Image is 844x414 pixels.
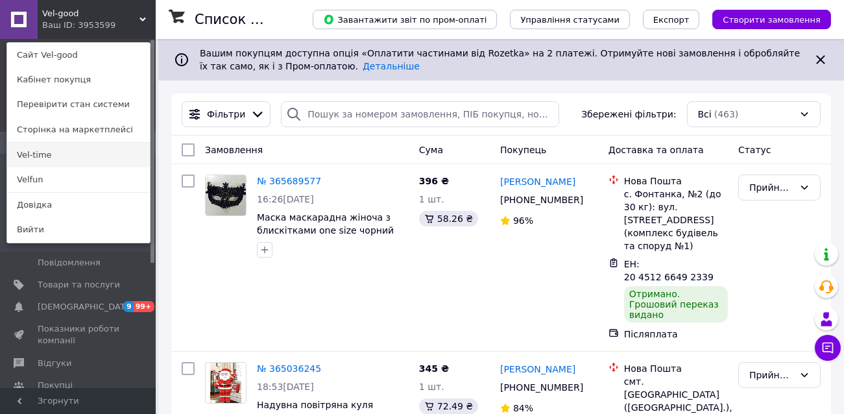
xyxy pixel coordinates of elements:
[699,14,831,24] a: Створити замовлення
[281,101,559,127] input: Пошук за номером замовлення, ПІБ покупця, номером телефону, Email, номером накладної
[419,176,449,186] span: 396 ₴
[815,335,841,361] button: Чат з покупцем
[7,167,150,192] a: Velfun
[42,19,97,31] div: Ваш ID: 3953599
[7,92,150,117] a: Перевірити стан системи
[624,286,728,323] div: Отримано. Грошовий переказ видано
[624,259,714,282] span: ЕН: 20 4512 6649 2339
[257,176,321,186] a: № 365689577
[749,368,794,382] div: Прийнято
[207,108,245,121] span: Фільтри
[7,117,150,142] a: Сторінка на маркетплейсі
[419,382,444,392] span: 1 шт.
[7,193,150,217] a: Довідка
[257,212,394,236] a: Маска маскарадна жіноча з блискітками one size чорний
[419,194,444,204] span: 1 шт.
[195,12,326,27] h1: Список замовлень
[419,363,449,374] span: 345 ₴
[513,215,533,226] span: 96%
[498,378,586,396] div: [PHONE_NUMBER]
[7,43,150,67] a: Сайт Vel-good
[38,257,101,269] span: Повідомлення
[624,362,728,375] div: Нова Пошта
[581,108,676,121] span: Збережені фільтри:
[749,180,794,195] div: Прийнято
[738,145,771,155] span: Статус
[257,194,314,204] span: 16:26[DATE]
[500,363,575,376] a: [PERSON_NAME]
[419,398,478,414] div: 72.49 ₴
[38,279,120,291] span: Товари та послуги
[624,328,728,341] div: Післяплата
[419,211,478,226] div: 58.26 ₴
[520,15,620,25] span: Управління статусами
[500,175,575,188] a: [PERSON_NAME]
[123,301,134,312] span: 9
[7,217,150,242] a: Вийти
[134,301,155,312] span: 99+
[38,323,120,347] span: Показники роботи компанії
[653,15,690,25] span: Експорт
[200,48,800,71] span: Вашим покупцям доступна опція «Оплатити частинами від Rozetka» на 2 платежі. Отримуйте нові замов...
[205,362,247,404] a: Фото товару
[205,175,247,216] a: Фото товару
[712,10,831,29] button: Створити замовлення
[714,109,739,119] span: (463)
[42,8,139,19] span: Vel-good
[206,175,246,215] img: Фото товару
[624,188,728,252] div: с. Фонтанка, №2 (до 30 кг): вул. [STREET_ADDRESS] (комплекс будівель та споруд №1)
[498,191,586,209] div: [PHONE_NUMBER]
[500,145,546,155] span: Покупець
[38,358,71,369] span: Відгуки
[257,363,321,374] a: № 365036245
[38,301,134,313] span: [DEMOGRAPHIC_DATA]
[363,61,420,71] a: Детальніше
[624,175,728,188] div: Нова Пошта
[210,363,241,403] img: Фото товару
[723,15,821,25] span: Створити замовлення
[205,145,263,155] span: Замовлення
[419,145,443,155] span: Cума
[609,145,704,155] span: Доставка та оплата
[313,10,497,29] button: Завантажити звіт по пром-оплаті
[7,143,150,167] a: Vel-time
[513,403,533,413] span: 84%
[323,14,487,25] span: Завантажити звіт по пром-оплаті
[257,382,314,392] span: 18:53[DATE]
[698,108,712,121] span: Всі
[510,10,630,29] button: Управління статусами
[38,380,73,391] span: Покупці
[7,67,150,92] a: Кабінет покупця
[643,10,700,29] button: Експорт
